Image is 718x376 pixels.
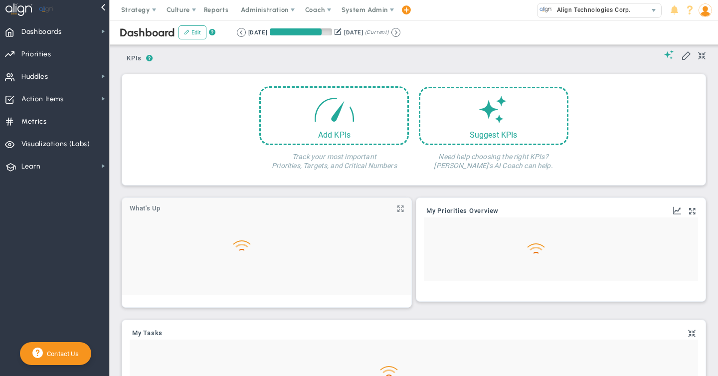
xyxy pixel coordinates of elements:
[21,44,51,65] span: Priorities
[167,6,190,13] span: Culture
[539,3,552,16] img: 10991.Company.photo
[120,26,175,39] span: Dashboard
[21,21,62,42] span: Dashboards
[426,207,499,214] span: My Priorities Overview
[248,28,267,37] div: [DATE]
[270,28,332,35] div: Period Progress: 83% Day 76 of 91 with 15 remaining.
[552,3,631,16] span: Align Technologies Corp.
[259,145,409,170] h4: Track your most important Priorities, Targets, and Critical Numbers
[699,3,712,17] img: 50249.Person.photo
[21,134,90,155] span: Visualizations (Labs)
[21,111,47,132] span: Metrics
[420,130,567,140] div: Suggest KPIs
[647,3,661,17] span: select
[122,50,146,68] button: KPIs
[664,50,674,59] span: Suggestions (AI Feature)
[681,50,691,60] span: Edit My KPIs
[365,28,389,37] span: (Current)
[43,350,79,358] span: Contact Us
[261,130,407,140] div: Add KPIs
[305,6,325,13] span: Coach
[21,66,48,87] span: Huddles
[132,330,163,338] a: My Tasks
[132,330,163,337] span: My Tasks
[121,6,150,13] span: Strategy
[419,145,568,170] h4: Need help choosing the right KPIs? [PERSON_NAME]'s AI Coach can help.
[426,207,499,215] button: My Priorities Overview
[122,50,146,66] span: KPIs
[21,89,64,110] span: Action Items
[342,6,388,13] span: System Admin
[344,28,363,37] div: [DATE]
[179,25,206,39] button: Edit
[391,28,400,37] button: Go to next period
[237,28,246,37] button: Go to previous period
[21,156,40,177] span: Learn
[241,6,288,13] span: Administration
